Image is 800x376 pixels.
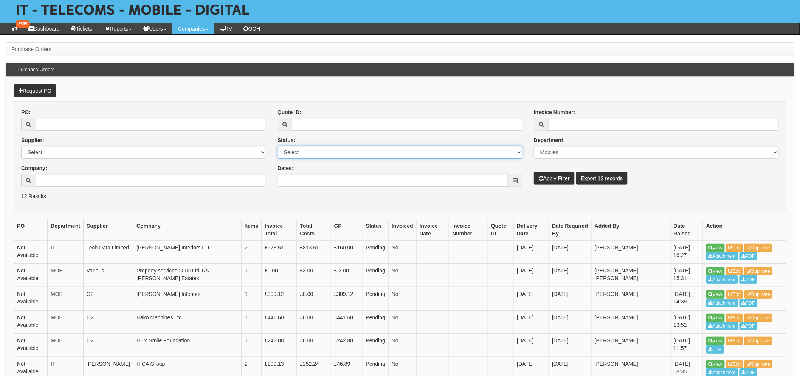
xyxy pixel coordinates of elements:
[133,310,242,334] td: Hako Machines Ltd
[592,310,671,334] td: [PERSON_NAME]
[534,172,575,185] button: Apply Filter
[297,310,331,334] td: £0.00
[297,287,331,310] td: £0.00
[262,287,297,310] td: £309.12
[16,20,30,28] span: 3565
[363,240,388,264] td: Pending
[14,264,48,287] td: Not Available
[262,264,297,287] td: £0.00
[514,240,549,264] td: [DATE]
[549,264,592,287] td: [DATE]
[389,310,417,334] td: No
[706,314,725,322] a: View
[363,264,388,287] td: Pending
[297,219,331,240] th: Total Costs
[726,267,743,275] a: Edit
[331,240,363,264] td: £160.00
[331,334,363,357] td: £242.88
[48,240,84,264] td: IT
[726,360,743,368] a: Edit
[133,287,242,310] td: [PERSON_NAME] Interiors
[297,334,331,357] td: £0.00
[363,310,388,334] td: Pending
[592,287,671,310] td: [PERSON_NAME]
[670,334,703,357] td: [DATE] 11:57
[21,136,44,144] label: Supplier:
[83,287,133,310] td: O2
[549,310,592,334] td: [DATE]
[744,290,772,299] a: Duplicate
[706,345,724,354] a: PDF
[706,267,725,275] a: View
[133,219,242,240] th: Company
[278,136,295,144] label: Status:
[549,287,592,310] td: [DATE]
[706,299,738,307] a: Attachment
[534,108,575,116] label: Invoice Number:
[416,219,449,240] th: Invoice Date
[48,287,84,310] td: MOB
[744,337,772,345] a: Duplicate
[297,240,331,264] td: £813.51
[48,310,84,334] td: MOB
[14,334,48,357] td: Not Available
[670,219,703,240] th: Date Raised
[331,310,363,334] td: £441.60
[241,240,262,264] td: 2
[214,23,238,34] a: TV
[592,334,671,357] td: [PERSON_NAME]
[363,287,388,310] td: Pending
[534,136,563,144] label: Department
[703,219,786,240] th: Action
[740,275,757,284] a: PDF
[740,322,757,330] a: PDF
[14,287,48,310] td: Not Available
[241,219,262,240] th: Items
[706,252,738,260] a: Attachment
[706,337,725,345] a: View
[514,287,549,310] td: [DATE]
[133,264,242,287] td: Property services 2000 Ltd T/A [PERSON_NAME] Estates
[238,23,266,34] a: OOH
[592,240,671,264] td: [PERSON_NAME]
[278,108,301,116] label: Quote ID:
[706,360,725,368] a: View
[389,264,417,287] td: No
[670,287,703,310] td: [DATE] 14:39
[744,314,772,322] a: Duplicate
[726,244,743,252] a: Edit
[670,240,703,264] td: [DATE] 16:27
[262,334,297,357] td: £242.88
[262,240,297,264] td: £973.51
[363,219,388,240] th: Status
[389,240,417,264] td: No
[514,219,549,240] th: Delivery Date
[83,310,133,334] td: O2
[592,219,671,240] th: Added By
[363,334,388,357] td: Pending
[389,287,417,310] td: No
[514,310,549,334] td: [DATE]
[670,264,703,287] td: [DATE] 15:31
[21,164,47,172] label: Company:
[241,310,262,334] td: 1
[744,244,772,252] a: Duplicate
[48,334,84,357] td: MOB
[262,219,297,240] th: Invoice Total
[83,240,133,264] td: Tech Data Limited
[331,219,363,240] th: GP
[14,240,48,264] td: Not Available
[706,275,738,284] a: Attachment
[706,322,738,330] a: Attachment
[83,334,133,357] td: O2
[670,310,703,334] td: [DATE] 13:52
[514,264,549,287] td: [DATE]
[14,84,56,97] a: Request PO
[48,264,84,287] td: MOB
[549,240,592,264] td: [DATE]
[83,219,133,240] th: Supplier
[389,334,417,357] td: No
[706,244,725,252] a: View
[744,360,772,368] a: Duplicate
[740,252,757,260] a: PDF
